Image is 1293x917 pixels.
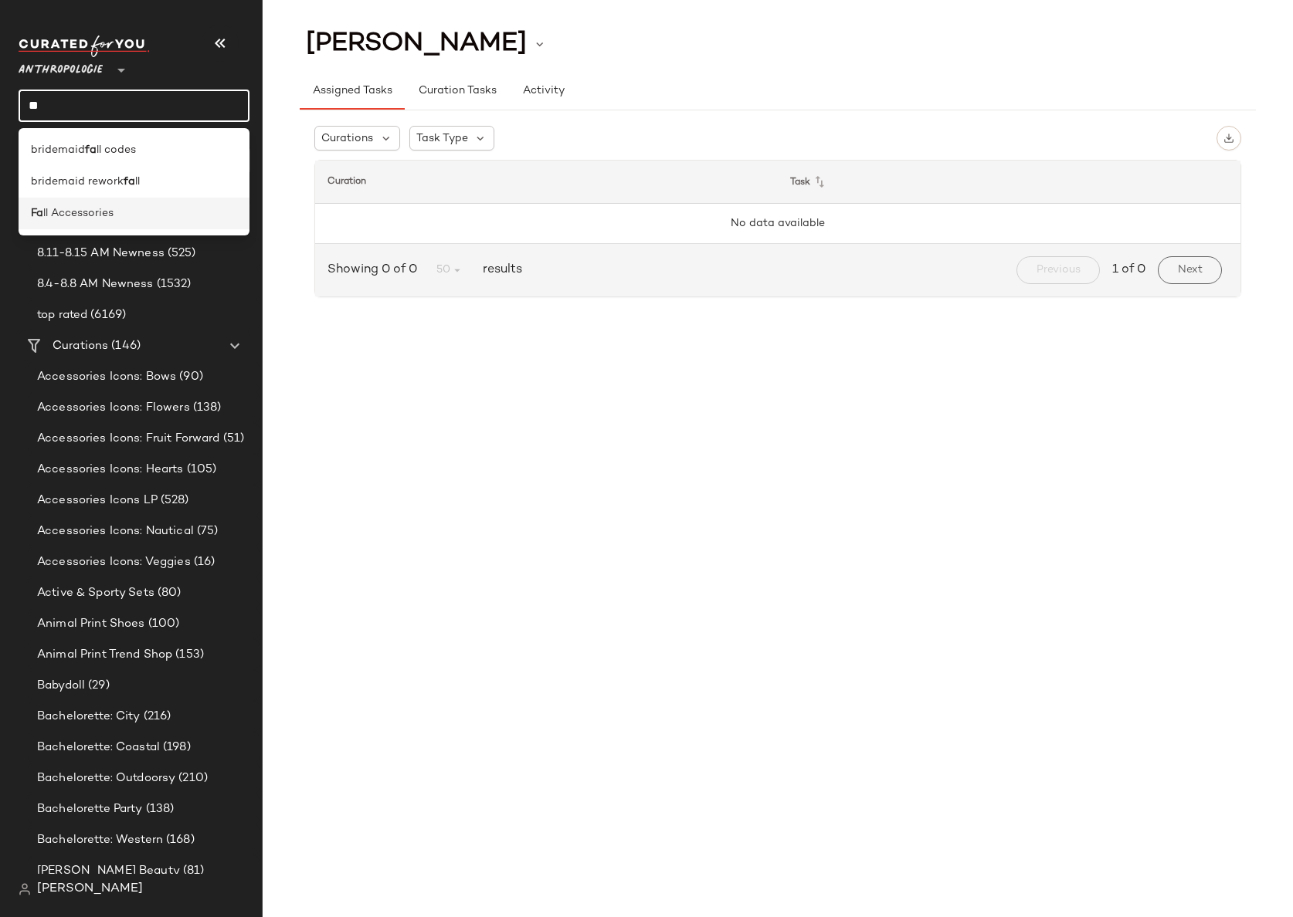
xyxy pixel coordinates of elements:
span: (29) [85,677,110,695]
span: [PERSON_NAME] [306,29,527,59]
span: Active & Sporty Sets [37,584,154,602]
img: cfy_white_logo.C9jOOHJF.svg [19,36,150,57]
span: [PERSON_NAME] Beauty [37,862,180,880]
span: Accessories Icons: Nautical [37,523,194,540]
span: (168) [163,831,195,849]
span: (138) [143,800,175,818]
span: Accessories Icons LP [37,492,158,509]
b: fa [85,142,97,158]
span: Assigned Tasks [312,85,392,97]
th: Curation [315,161,778,204]
th: Task [778,161,1240,204]
span: Accessories Icons: Hearts [37,461,184,479]
span: (16) [191,553,215,571]
b: fa [124,174,135,190]
span: (75) [194,523,219,540]
span: Accessories Icons: Flowers [37,399,190,417]
button: Next [1158,256,1222,284]
span: Animal Print Shoes [37,615,145,633]
span: (210) [175,770,208,787]
span: Curations [53,337,108,355]
span: 1 of 0 [1112,261,1145,279]
span: 8.11-8.15 AM Newness [37,245,165,262]
span: Accessories Icons: Bows [37,368,176,386]
span: Bachelorette: Coastal [37,739,160,756]
span: (81) [180,862,205,880]
img: svg%3e [19,883,31,895]
span: Animal Print Trend Shop [37,646,172,664]
span: Anthropologie [19,52,103,80]
img: svg%3e [1223,133,1234,144]
span: Activity [522,85,565,97]
span: Bachelorette: Western [37,831,163,849]
span: (216) [141,708,171,726]
span: (1532) [154,276,192,293]
span: (153) [172,646,204,664]
span: (138) [190,399,222,417]
b: Fa [31,205,43,222]
span: Showing 0 of 0 [327,261,423,279]
span: bridemaid [31,142,85,158]
span: (198) [160,739,191,756]
span: 8.4-8.8 AM Newness [37,276,154,293]
span: (100) [145,615,180,633]
span: (80) [154,584,182,602]
span: (6169) [87,306,126,324]
span: Babydoll [37,677,85,695]
span: (528) [158,492,189,509]
span: ll [135,174,140,190]
span: ll Accessories [43,205,114,222]
span: [PERSON_NAME] [37,880,143,898]
span: (105) [184,461,217,479]
span: bridemaid rework [31,174,124,190]
span: Task Type [416,130,468,147]
span: (525) [165,245,196,262]
span: top rated [37,306,87,324]
span: Curation Tasks [417,85,496,97]
span: ll codes [97,142,136,158]
span: (51) [220,430,245,448]
span: (90) [176,368,203,386]
span: results [477,261,522,279]
span: Accessories Icons: Fruit Forward [37,430,220,448]
span: Bachelorette Party [37,800,143,818]
span: Next [1177,264,1203,276]
span: (146) [108,337,141,355]
span: Bachelorette: Outdoorsy [37,770,175,787]
span: Accessories Icons: Veggies [37,553,191,571]
span: Curations [321,130,373,147]
td: No data available [315,204,1240,244]
span: Bachelorette: City [37,708,141,726]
